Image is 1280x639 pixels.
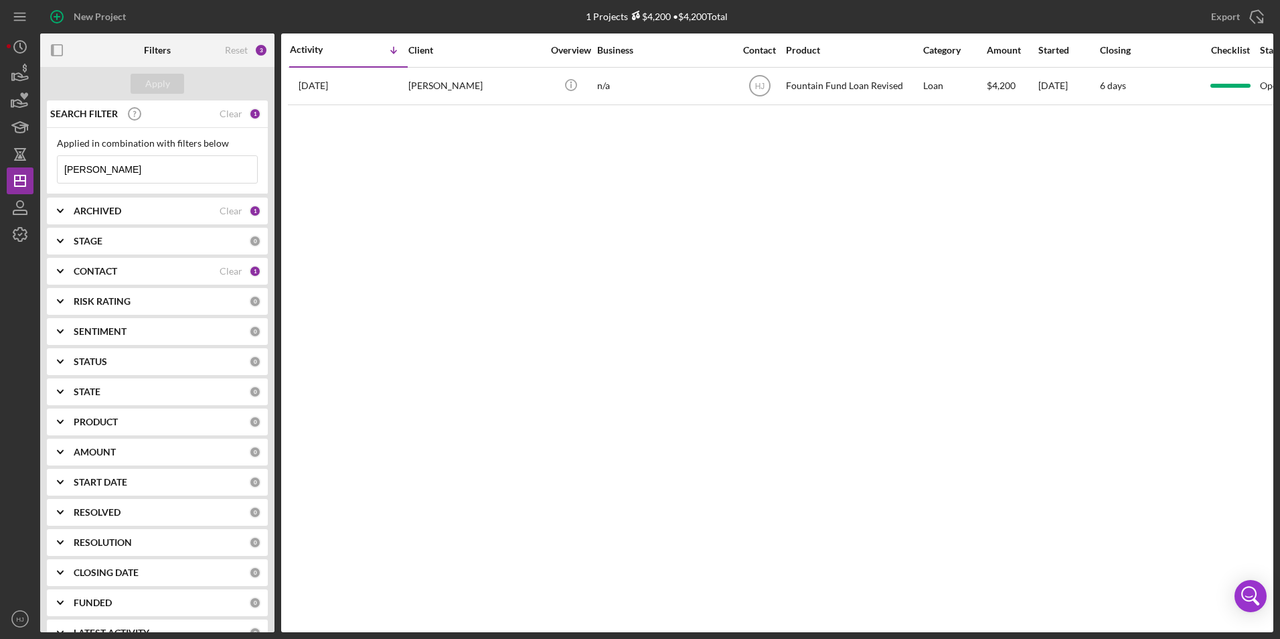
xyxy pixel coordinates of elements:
[754,82,765,91] text: HJ
[50,109,118,119] b: SEARCH FILTER
[597,45,731,56] div: Business
[74,236,102,246] b: STAGE
[586,11,728,22] div: 1 Projects • $4,200 Total
[57,138,258,149] div: Applied in combination with filters below
[220,206,242,216] div: Clear
[40,3,139,30] button: New Project
[249,265,261,277] div: 1
[1100,45,1200,56] div: Closing
[74,206,121,216] b: ARCHIVED
[74,477,127,488] b: START DATE
[249,476,261,488] div: 0
[249,108,261,120] div: 1
[249,386,261,398] div: 0
[249,627,261,639] div: 0
[923,68,985,104] div: Loan
[249,205,261,217] div: 1
[249,235,261,247] div: 0
[74,417,118,427] b: PRODUCT
[987,80,1016,91] span: $4,200
[74,447,116,457] b: AMOUNT
[74,266,117,277] b: CONTACT
[249,537,261,549] div: 0
[74,507,121,518] b: RESOLVED
[249,416,261,428] div: 0
[74,386,100,397] b: STATE
[225,45,248,56] div: Reset
[249,597,261,609] div: 0
[786,68,920,104] div: Fountain Fund Loan Revised
[923,45,985,56] div: Category
[74,296,131,307] b: RISK RATING
[249,567,261,579] div: 0
[1100,80,1126,91] time: 6 days
[597,68,731,104] div: n/a
[408,45,542,56] div: Client
[74,356,107,367] b: STATUS
[1211,3,1240,30] div: Export
[786,45,920,56] div: Product
[220,266,242,277] div: Clear
[74,628,149,638] b: LATEST ACTIVITY
[546,45,596,56] div: Overview
[1202,45,1259,56] div: Checklist
[74,537,132,548] b: RESOLUTION
[131,74,184,94] button: Apply
[987,45,1037,56] div: Amount
[734,45,785,56] div: Contact
[74,3,126,30] div: New Project
[1198,3,1273,30] button: Export
[628,11,671,22] div: $4,200
[249,356,261,368] div: 0
[249,446,261,458] div: 0
[249,326,261,338] div: 0
[220,109,242,119] div: Clear
[290,44,349,55] div: Activity
[16,616,24,623] text: HJ
[254,44,268,57] div: 3
[74,567,139,578] b: CLOSING DATE
[74,326,127,337] b: SENTIMENT
[145,74,170,94] div: Apply
[74,597,112,608] b: FUNDED
[1234,580,1267,612] div: Open Intercom Messenger
[249,295,261,307] div: 0
[1038,68,1099,104] div: [DATE]
[408,68,542,104] div: [PERSON_NAME]
[144,45,171,56] b: Filters
[1038,45,1099,56] div: Started
[299,80,328,91] time: 2025-08-02 01:43
[7,606,33,632] button: HJ
[249,506,261,518] div: 0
